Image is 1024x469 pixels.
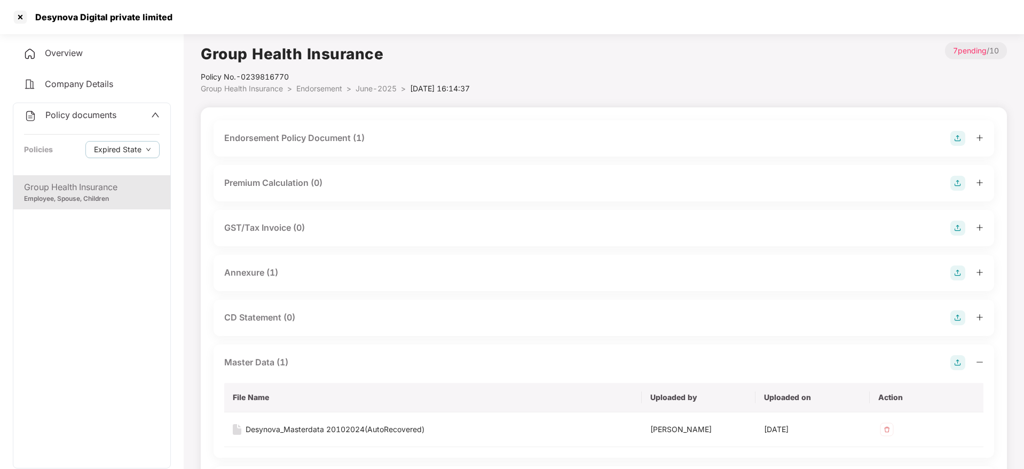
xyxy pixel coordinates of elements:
span: [DATE] 16:14:37 [410,84,470,93]
th: File Name [224,383,642,412]
img: svg+xml;base64,PHN2ZyB4bWxucz0iaHR0cDovL3d3dy53My5vcmcvMjAwMC9zdmciIHdpZHRoPSIyOCIgaGVpZ2h0PSIyOC... [950,265,965,280]
div: CD Statement (0) [224,311,295,324]
img: svg+xml;base64,PHN2ZyB4bWxucz0iaHR0cDovL3d3dy53My5vcmcvMjAwMC9zdmciIHdpZHRoPSIzMiIgaGVpZ2h0PSIzMi... [878,421,895,438]
img: svg+xml;base64,PHN2ZyB4bWxucz0iaHR0cDovL3d3dy53My5vcmcvMjAwMC9zdmciIHdpZHRoPSIyOCIgaGVpZ2h0PSIyOC... [950,131,965,146]
span: Group Health Insurance [201,84,283,93]
div: Desynova Digital private limited [29,12,172,22]
img: svg+xml;base64,PHN2ZyB4bWxucz0iaHR0cDovL3d3dy53My5vcmcvMjAwMC9zdmciIHdpZHRoPSIyNCIgaGVpZ2h0PSIyNC... [24,110,37,122]
span: 7 pending [953,46,987,55]
div: Desynova_Masterdata 20102024(AutoRecovered) [246,424,424,435]
img: svg+xml;base64,PHN2ZyB4bWxucz0iaHR0cDovL3d3dy53My5vcmcvMjAwMC9zdmciIHdpZHRoPSIyOCIgaGVpZ2h0PSIyOC... [950,310,965,325]
span: plus [976,134,983,142]
div: Master Data (1) [224,356,288,369]
img: svg+xml;base64,PHN2ZyB4bWxucz0iaHR0cDovL3d3dy53My5vcmcvMjAwMC9zdmciIHdpZHRoPSIyNCIgaGVpZ2h0PSIyNC... [23,48,36,60]
span: > [287,84,292,93]
span: minus [976,358,983,366]
span: plus [976,179,983,186]
img: svg+xml;base64,PHN2ZyB4bWxucz0iaHR0cDovL3d3dy53My5vcmcvMjAwMC9zdmciIHdpZHRoPSIyNCIgaGVpZ2h0PSIyNC... [23,78,36,91]
span: plus [976,314,983,321]
span: down [146,147,151,153]
th: Action [870,383,983,412]
span: Policy documents [45,110,116,120]
div: Annexure (1) [224,266,278,279]
span: plus [976,269,983,276]
div: Premium Calculation (0) [224,176,322,190]
span: plus [976,224,983,231]
div: [PERSON_NAME] [650,424,747,435]
img: svg+xml;base64,PHN2ZyB4bWxucz0iaHR0cDovL3d3dy53My5vcmcvMjAwMC9zdmciIHdpZHRoPSIyOCIgaGVpZ2h0PSIyOC... [950,221,965,236]
div: Policy No.- 0239816770 [201,71,470,83]
span: Endorsement [296,84,342,93]
div: Policies [24,144,53,155]
th: Uploaded on [755,383,869,412]
th: Uploaded by [642,383,755,412]
span: up [151,111,160,119]
button: Expired Statedown [85,141,160,158]
div: Employee, Spouse, Children [24,194,160,204]
span: June-2025 [356,84,397,93]
span: Overview [45,48,83,58]
div: GST/Tax Invoice (0) [224,221,305,234]
div: [DATE] [764,424,861,435]
span: Company Details [45,79,113,89]
h1: Group Health Insurance [201,42,470,66]
div: Group Health Insurance [24,181,160,194]
p: / 10 [945,42,1007,59]
div: Endorsement Policy Document (1) [224,131,365,145]
img: svg+xml;base64,PHN2ZyB4bWxucz0iaHR0cDovL3d3dy53My5vcmcvMjAwMC9zdmciIHdpZHRoPSIxNiIgaGVpZ2h0PSIyMC... [233,424,241,435]
span: > [401,84,406,93]
img: svg+xml;base64,PHN2ZyB4bWxucz0iaHR0cDovL3d3dy53My5vcmcvMjAwMC9zdmciIHdpZHRoPSIyOCIgaGVpZ2h0PSIyOC... [950,176,965,191]
span: > [346,84,351,93]
img: svg+xml;base64,PHN2ZyB4bWxucz0iaHR0cDovL3d3dy53My5vcmcvMjAwMC9zdmciIHdpZHRoPSIyOCIgaGVpZ2h0PSIyOC... [950,355,965,370]
span: Expired State [94,144,141,155]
